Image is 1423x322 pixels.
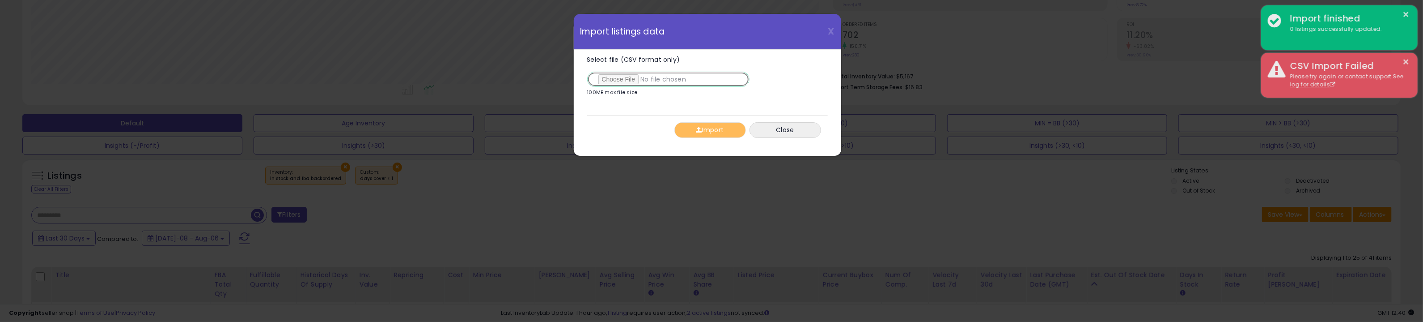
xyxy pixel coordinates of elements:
[674,122,746,138] button: Import
[1283,25,1411,34] div: 0 listings successfully updated.
[750,122,821,138] button: Close
[828,25,834,38] span: X
[1283,73,1411,89] div: Please try again or contact support.
[580,27,665,36] span: Import listings data
[587,55,680,64] span: Select file (CSV format only)
[1283,60,1411,73] div: CSV Import Failed
[587,90,638,95] p: 100MB max file size
[1290,73,1403,89] a: See log for details
[1403,9,1410,20] button: ×
[1283,12,1411,25] div: Import finished
[1403,56,1410,68] button: ×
